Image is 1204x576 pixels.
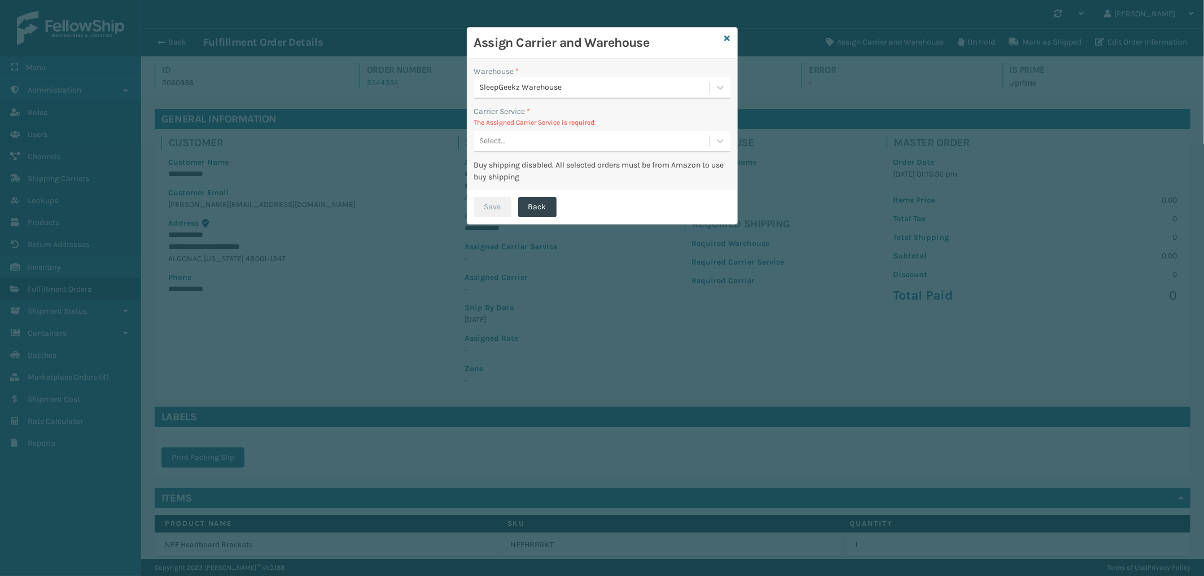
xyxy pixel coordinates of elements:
[474,197,511,217] button: Save
[518,197,557,217] button: Back
[474,34,720,51] h3: Assign Carrier and Warehouse
[474,105,531,117] label: Carrier Service
[474,159,730,183] div: Buy shipping disabled. All selected orders must be from Amazon to use buy shipping
[480,135,506,147] div: Select...
[480,82,711,94] div: SleepGeekz Warehouse
[474,65,519,77] label: Warehouse
[474,117,730,127] p: The Assigned Carrier Service is required.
